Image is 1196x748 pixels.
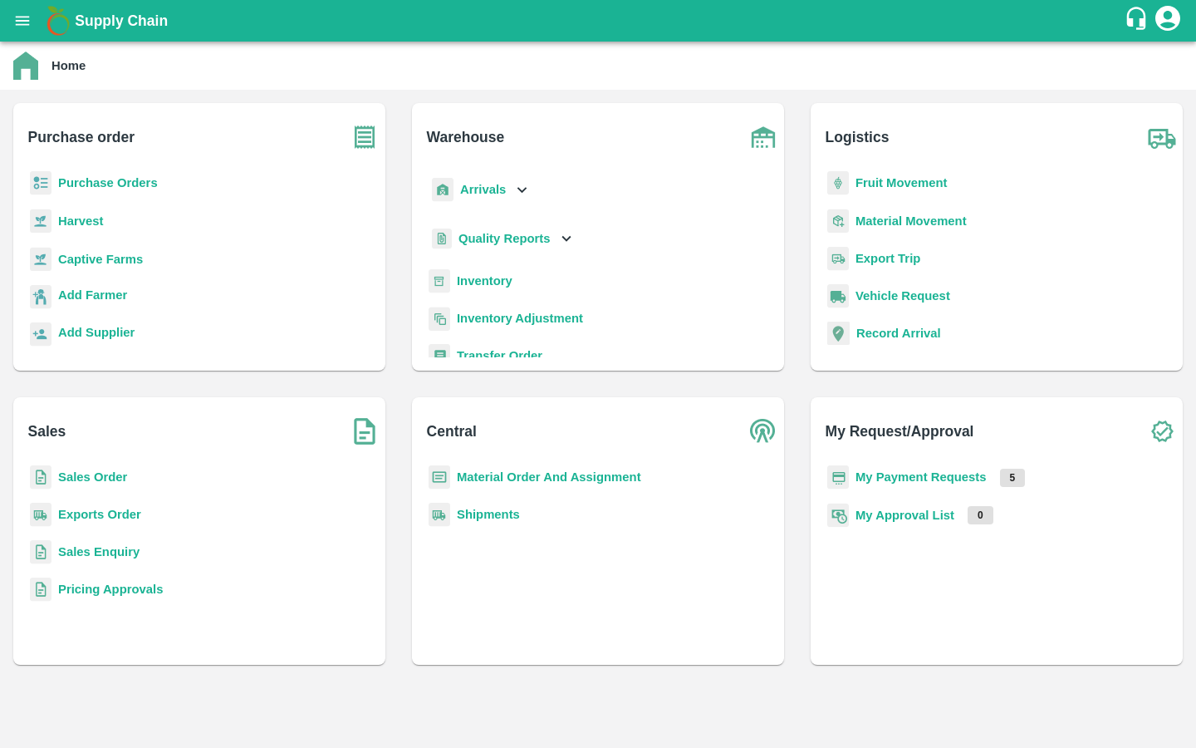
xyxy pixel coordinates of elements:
[30,465,51,490] img: sales
[58,176,158,189] a: Purchase Orders
[42,4,75,37] img: logo
[827,465,849,490] img: payment
[28,420,66,443] b: Sales
[743,116,784,158] img: warehouse
[30,171,51,195] img: reciept
[1124,6,1153,36] div: customer-support
[58,288,127,302] b: Add Farmer
[429,465,450,490] img: centralMaterial
[429,344,450,368] img: whTransfer
[855,470,987,484] a: My Payment Requests
[855,176,948,189] a: Fruit Movement
[75,9,1124,32] a: Supply Chain
[58,326,135,339] b: Add Supplier
[968,506,993,524] p: 0
[13,52,38,80] img: home
[826,420,974,443] b: My Request/Approval
[855,509,954,522] a: My Approval List
[457,470,641,484] a: Material Order And Assignment
[58,323,135,346] a: Add Supplier
[826,125,890,149] b: Logistics
[1141,411,1183,452] img: check
[58,508,141,521] a: Exports Order
[457,349,542,362] a: Transfer Order
[432,229,452,249] img: qualityReport
[743,411,784,452] img: central
[457,508,520,521] a: Shipments
[429,307,450,331] img: inventory
[458,232,551,245] b: Quality Reports
[58,583,163,596] a: Pricing Approvals
[30,247,51,272] img: harvest
[827,171,849,195] img: fruit
[3,2,42,40] button: open drawer
[457,274,512,288] a: Inventory
[460,183,506,196] b: Arrivals
[28,125,135,149] b: Purchase order
[827,247,849,271] img: delivery
[30,285,51,309] img: farmer
[58,545,140,559] a: Sales Enquiry
[58,214,103,228] a: Harvest
[58,253,143,266] a: Captive Farms
[827,284,849,308] img: vehicle
[427,420,477,443] b: Central
[855,214,967,228] a: Material Movement
[30,503,51,527] img: shipments
[58,286,127,308] a: Add Farmer
[429,171,532,209] div: Arrivals
[30,209,51,234] img: harvest
[457,312,583,325] a: Inventory Adjustment
[427,125,505,149] b: Warehouse
[429,222,576,256] div: Quality Reports
[1141,116,1183,158] img: truck
[429,269,450,293] img: whInventory
[1153,3,1183,38] div: account of current user
[855,289,950,303] a: Vehicle Request
[30,540,51,564] img: sales
[75,12,168,29] b: Supply Chain
[51,59,86,72] b: Home
[827,209,849,234] img: material
[30,578,51,602] img: sales
[1000,469,1026,487] p: 5
[827,503,849,528] img: approval
[58,470,127,484] a: Sales Order
[432,178,453,202] img: whArrival
[344,116,385,158] img: purchase
[429,503,450,527] img: shipments
[855,252,920,265] a: Export Trip
[827,322,850,345] img: recordArrival
[30,322,51,347] img: supplier
[344,411,385,452] img: soSales
[856,327,941,340] a: Record Arrival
